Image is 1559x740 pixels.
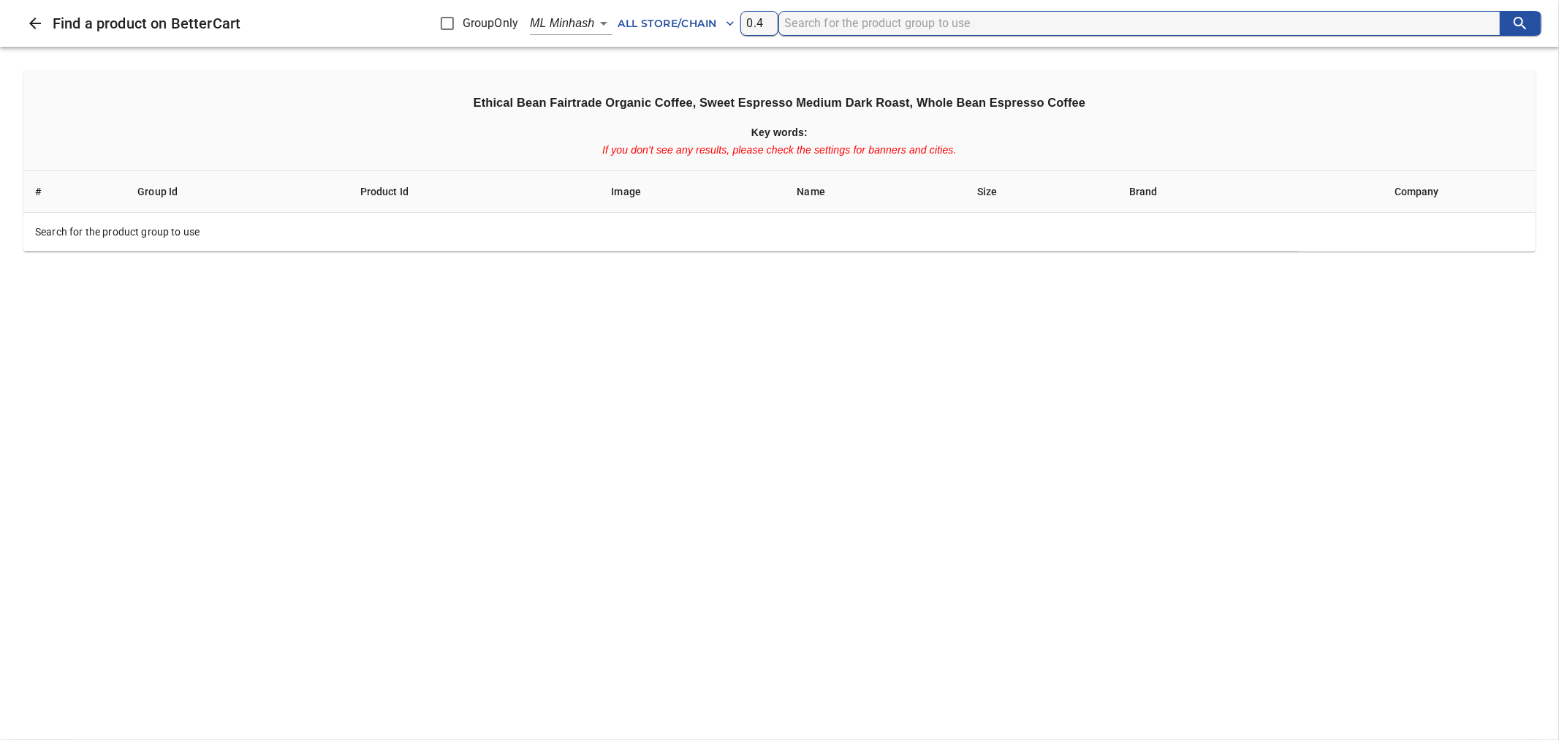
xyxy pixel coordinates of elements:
[18,6,53,41] button: Close
[126,171,348,213] th: Group Id
[35,141,1524,159] div: If you don't see any results, please check the settings for banners and cities.
[618,15,735,33] span: All Store/Chain
[966,171,1118,213] th: Size
[349,171,600,213] th: Product Id
[530,17,594,29] em: ML Minhash
[53,12,246,35] h6: Find a product on BetterCart
[463,15,518,32] span: GroupOnly
[751,127,808,138] b: Key words:
[35,94,1524,111] h3: Ethical Bean Fairtrade Organic Coffee, Sweet Espresso Medium Dark Roast, Whole Bean Espresso Coffee
[599,171,785,213] th: Image
[785,171,965,213] th: Name
[23,213,1298,252] td: Search for the product group to use
[785,12,1501,35] input: search
[612,10,740,37] button: All Store/Chain
[23,171,126,213] th: #
[1118,171,1298,213] th: Brand
[1500,12,1541,35] button: search
[23,70,1536,252] table: simple table
[530,12,612,35] div: ML Minhash
[1298,171,1536,213] th: Company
